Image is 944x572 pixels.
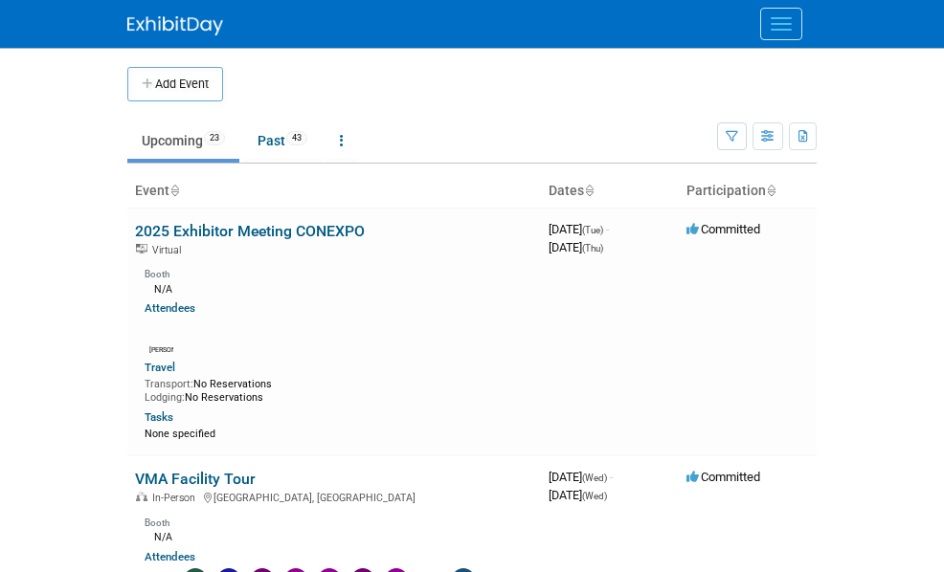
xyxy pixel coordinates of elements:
span: Committed [686,222,760,236]
span: (Wed) [582,491,607,501]
span: None specified [145,428,215,440]
div: N/A [145,529,533,544]
span: (Wed) [582,473,607,483]
a: Attendees [145,550,195,563]
span: [DATE] [549,470,613,484]
div: [GEOGRAPHIC_DATA], [GEOGRAPHIC_DATA] [135,489,533,504]
span: [DATE] [549,488,607,502]
a: Upcoming23 [127,122,239,159]
img: Amanda Smith [150,320,173,343]
div: Booth [145,511,533,529]
th: Event [127,175,541,208]
a: 2025 Exhibitor Meeting CONEXPO [135,222,365,240]
img: ExhibitDay [127,16,223,35]
span: In-Person [152,492,201,504]
span: (Tue) [582,225,603,235]
span: (Thu) [582,243,603,253]
span: Lodging: [145,391,185,404]
a: VMA Facility Tour [135,470,256,488]
th: Participation [679,175,817,208]
span: Virtual [152,244,187,256]
a: Attendees [145,301,195,315]
span: [DATE] [549,222,609,236]
img: In-Person Event [136,492,147,501]
span: - [610,470,613,484]
div: N/A [145,281,533,297]
div: No Reservations No Reservations [145,374,533,404]
a: Tasks [145,410,173,424]
button: Add Event [127,67,223,101]
a: Past43 [243,122,322,159]
span: [DATE] [549,240,603,254]
a: Travel [145,361,175,374]
span: Transport: [145,378,193,390]
th: Dates [541,175,679,208]
button: Menu [760,8,802,40]
a: Sort by Event Name [169,183,179,198]
span: 23 [204,131,225,145]
span: - [606,222,609,236]
img: Virtual Event [136,244,147,253]
a: Sort by Participation Type [766,183,775,198]
span: Committed [686,470,760,484]
span: 43 [286,131,307,145]
div: Amanda Smith [149,343,173,355]
div: Booth [145,262,533,280]
a: Sort by Start Date [584,183,594,198]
